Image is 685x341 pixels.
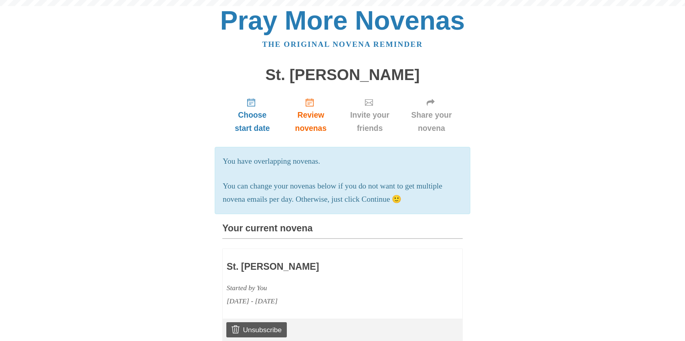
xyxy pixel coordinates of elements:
[222,91,282,139] a: Choose start date
[230,108,274,135] span: Choose start date
[262,40,423,48] a: The original novena reminder
[223,180,462,206] p: You can change your novenas below if you do not want to get multiple novena emails per day. Other...
[347,108,392,135] span: Invite your friends
[339,91,400,139] a: Invite your friends
[408,108,455,135] span: Share your novena
[220,6,465,35] a: Pray More Novenas
[227,281,412,295] div: Started by You
[400,91,463,139] a: Share your novena
[222,66,463,84] h1: St. [PERSON_NAME]
[227,295,412,308] div: [DATE] - [DATE]
[223,155,462,168] p: You have overlapping novenas.
[226,322,287,337] a: Unsubscribe
[282,91,339,139] a: Review novenas
[227,262,412,272] h3: St. [PERSON_NAME]
[222,223,463,239] h3: Your current novena
[290,108,331,135] span: Review novenas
